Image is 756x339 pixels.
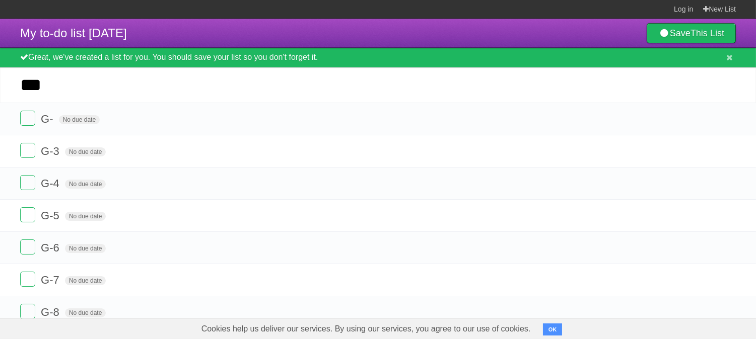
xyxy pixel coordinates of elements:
span: G-8 [41,306,62,318]
span: No due date [59,115,100,124]
span: No due date [65,308,106,317]
span: G-6 [41,241,62,254]
span: G-7 [41,274,62,286]
button: OK [543,323,563,335]
label: Done [20,143,35,158]
span: No due date [65,212,106,221]
b: This List [691,28,724,38]
span: My to-do list [DATE] [20,26,127,40]
span: G-4 [41,177,62,190]
span: Cookies help us deliver our services. By using our services, you agree to our use of cookies. [191,319,541,339]
span: No due date [65,147,106,156]
span: G- [41,113,55,125]
label: Done [20,304,35,319]
span: No due date [65,276,106,285]
a: SaveThis List [647,23,736,43]
span: G-3 [41,145,62,157]
label: Done [20,207,35,222]
label: Done [20,239,35,255]
label: Done [20,175,35,190]
span: G-5 [41,209,62,222]
label: Done [20,272,35,287]
span: No due date [65,244,106,253]
label: Done [20,111,35,126]
span: No due date [65,180,106,189]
